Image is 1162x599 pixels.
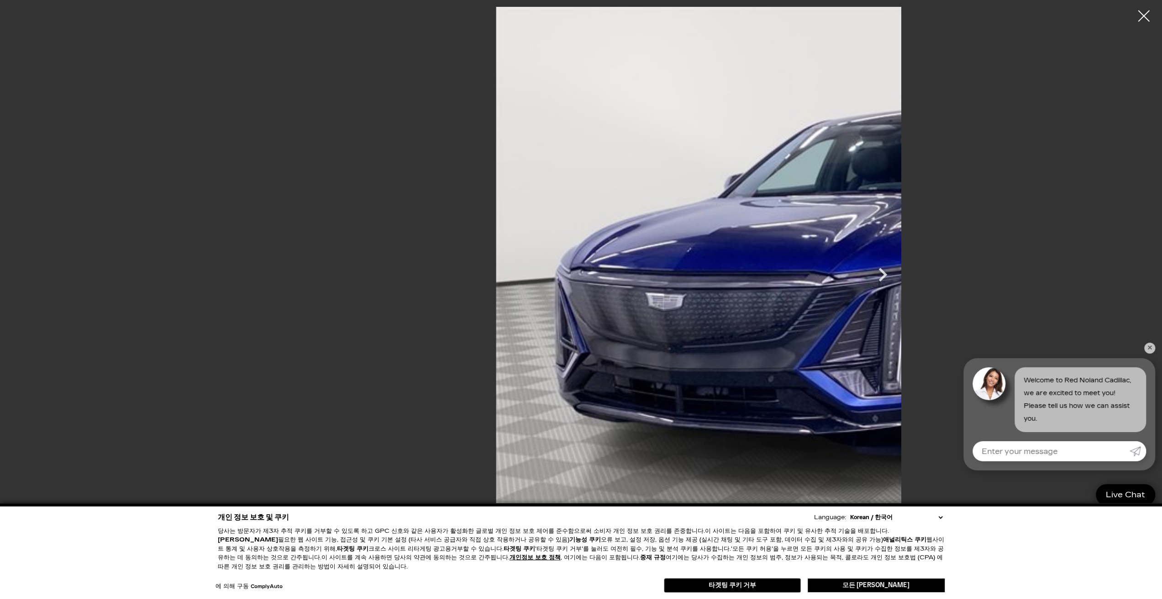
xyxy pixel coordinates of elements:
[218,527,945,572] p: 당사는 방문자가 제3자 추적 쿠키를 거부할 수 있도록 하고 GPC 신호와 같은 사용자가 활성화한 글로벌 개인 정보 보호 제어를 준수함으로써 소비자 개인 정보 보호 권리를 존중...
[216,583,283,589] div: 에 의해 구동
[251,584,283,589] a: ComplyAuto
[869,256,896,297] div: Next
[569,536,601,543] strong: 기능성 쿠키
[883,536,926,543] strong: 애널리틱스 쿠키
[337,545,368,552] strong: 타겟팅 쿠키
[1096,484,1155,505] a: Live Chat
[1101,490,1150,500] span: Live Chat
[1015,367,1146,432] div: Welcome to Red Noland Cadillac, we are excited to meet you! Please tell us how we can assist you.
[504,545,535,552] strong: 타겟팅 쿠키
[973,367,1005,400] img: Agent profile photo
[640,554,666,561] strong: 중재 규정
[1130,441,1146,461] a: Submit
[218,536,278,543] strong: [PERSON_NAME]
[808,578,945,592] button: 모든 쿠키 허용
[848,513,945,522] select: Language Select
[218,511,289,524] span: 개인 정보 보호 및 쿠키
[973,441,1130,461] input: Enter your message
[664,578,801,593] button: 타겟팅 쿠키 거부
[814,515,846,521] div: Language:
[510,554,561,561] a: 개인정보 보호 정책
